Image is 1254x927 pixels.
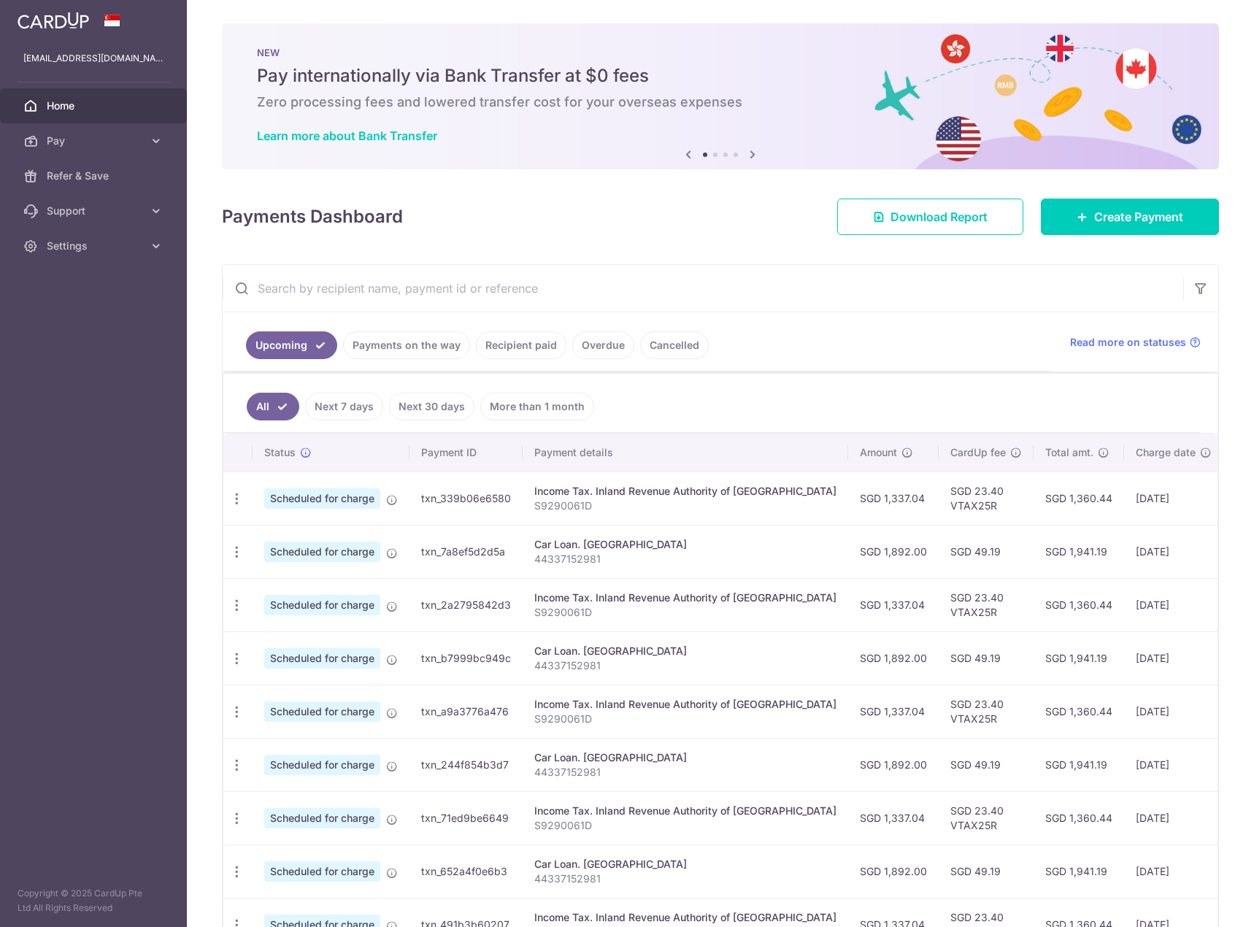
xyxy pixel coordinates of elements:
img: Bank transfer banner [222,23,1219,169]
td: SGD 23.40 VTAX25R [939,791,1034,845]
td: SGD 1,360.44 [1034,791,1124,845]
a: Create Payment [1041,199,1219,235]
p: S9290061D [534,712,836,726]
td: [DATE] [1124,631,1223,685]
span: Status [264,445,296,460]
td: SGD 1,337.04 [848,791,939,845]
a: Recipient paid [476,331,566,359]
a: Cancelled [640,331,709,359]
td: txn_244f854b3d7 [409,738,523,791]
input: Search by recipient name, payment id or reference [223,265,1183,312]
td: [DATE] [1124,578,1223,631]
td: SGD 1,941.19 [1034,738,1124,791]
a: Next 7 days [305,393,383,420]
td: SGD 1,337.04 [848,685,939,738]
td: txn_652a4f0e6b3 [409,845,523,898]
h4: Payments Dashboard [222,204,403,230]
h6: Zero processing fees and lowered transfer cost for your overseas expenses [257,93,1184,111]
th: Payment ID [409,434,523,472]
div: Car Loan. [GEOGRAPHIC_DATA] [534,750,836,765]
span: Create Payment [1094,208,1183,226]
span: Total amt. [1045,445,1093,460]
p: S9290061D [534,605,836,620]
span: Scheduled for charge [264,542,380,562]
td: SGD 1,337.04 [848,578,939,631]
td: [DATE] [1124,791,1223,845]
span: Download Report [891,208,988,226]
a: Payments on the way [343,331,470,359]
td: [DATE] [1124,472,1223,525]
div: Car Loan. [GEOGRAPHIC_DATA] [534,644,836,658]
td: SGD 1,892.00 [848,738,939,791]
a: Read more on statuses [1070,335,1201,350]
td: txn_7a8ef5d2d5a [409,525,523,578]
td: SGD 1,941.19 [1034,525,1124,578]
a: Learn more about Bank Transfer [257,128,437,143]
span: Scheduled for charge [264,488,380,509]
td: SGD 1,892.00 [848,525,939,578]
p: 44337152981 [534,658,836,673]
td: SGD 1,360.44 [1034,578,1124,631]
td: SGD 49.19 [939,738,1034,791]
span: Settings [47,239,143,253]
a: More than 1 month [480,393,594,420]
th: Payment details [523,434,848,472]
td: SGD 1,360.44 [1034,472,1124,525]
span: Read more on statuses [1070,335,1186,350]
td: SGD 1,337.04 [848,472,939,525]
td: SGD 23.40 VTAX25R [939,685,1034,738]
td: [DATE] [1124,738,1223,791]
div: Income Tax. Inland Revenue Authority of [GEOGRAPHIC_DATA] [534,910,836,925]
td: SGD 1,941.19 [1034,845,1124,898]
span: Charge date [1136,445,1196,460]
div: Income Tax. Inland Revenue Authority of [GEOGRAPHIC_DATA] [534,697,836,712]
td: SGD 1,892.00 [848,845,939,898]
div: Income Tax. Inland Revenue Authority of [GEOGRAPHIC_DATA] [534,804,836,818]
span: Amount [860,445,897,460]
td: txn_71ed9be6649 [409,791,523,845]
img: CardUp [18,12,89,29]
td: SGD 23.40 VTAX25R [939,472,1034,525]
p: 44337152981 [534,765,836,780]
p: 44337152981 [534,872,836,886]
span: Scheduled for charge [264,861,380,882]
td: txn_a9a3776a476 [409,685,523,738]
td: SGD 49.19 [939,631,1034,685]
span: Scheduled for charge [264,755,380,775]
span: Scheduled for charge [264,595,380,615]
span: Pay [47,134,143,148]
td: SGD 49.19 [939,525,1034,578]
td: [DATE] [1124,525,1223,578]
td: txn_b7999bc949c [409,631,523,685]
td: SGD 1,941.19 [1034,631,1124,685]
a: Download Report [837,199,1023,235]
td: SGD 1,892.00 [848,631,939,685]
p: NEW [257,47,1184,58]
p: [EMAIL_ADDRESS][DOMAIN_NAME] [23,51,164,66]
span: Scheduled for charge [264,808,380,828]
span: Refer & Save [47,169,143,183]
td: [DATE] [1124,845,1223,898]
span: Support [47,204,143,218]
td: txn_339b06e6580 [409,472,523,525]
a: Next 30 days [389,393,474,420]
td: SGD 1,360.44 [1034,685,1124,738]
a: All [247,393,299,420]
td: txn_2a2795842d3 [409,578,523,631]
span: Scheduled for charge [264,648,380,669]
td: SGD 23.40 VTAX25R [939,578,1034,631]
p: S9290061D [534,818,836,833]
p: 44337152981 [534,552,836,566]
td: SGD 49.19 [939,845,1034,898]
span: CardUp fee [950,445,1006,460]
div: Car Loan. [GEOGRAPHIC_DATA] [534,537,836,552]
h5: Pay internationally via Bank Transfer at $0 fees [257,64,1184,88]
div: Car Loan. [GEOGRAPHIC_DATA] [534,857,836,872]
a: Upcoming [246,331,337,359]
div: Income Tax. Inland Revenue Authority of [GEOGRAPHIC_DATA] [534,484,836,499]
div: Income Tax. Inland Revenue Authority of [GEOGRAPHIC_DATA] [534,591,836,605]
a: Overdue [572,331,634,359]
td: [DATE] [1124,685,1223,738]
p: S9290061D [534,499,836,513]
span: Scheduled for charge [264,701,380,722]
